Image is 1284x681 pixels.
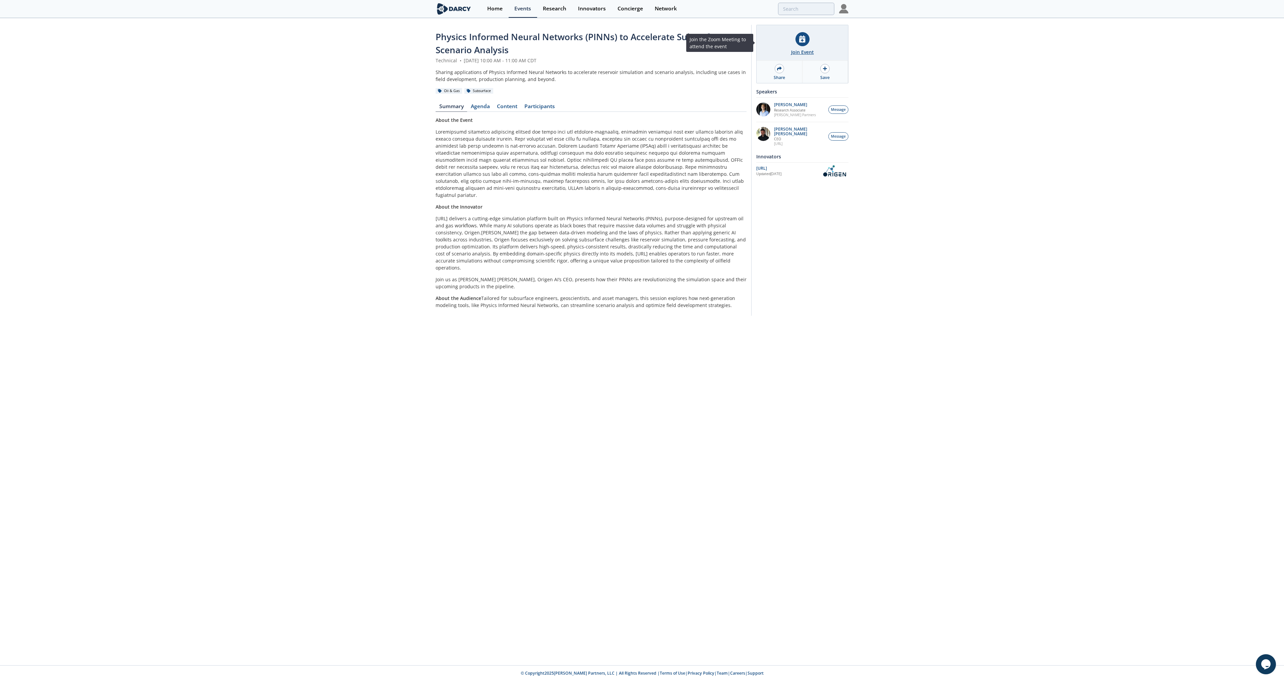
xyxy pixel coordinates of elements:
p: [URL] [774,141,825,146]
span: Physics Informed Neural Networks (PINNs) to Accelerate Subsurface Scenario Analysis [436,31,724,56]
div: Oil & Gas [436,88,462,94]
strong: About the Innovator [436,204,483,210]
img: 20112e9a-1f67-404a-878c-a26f1c79f5da [756,127,770,141]
div: Save [820,75,830,81]
a: Privacy Policy [688,670,714,676]
p: [PERSON_NAME] [PERSON_NAME] [774,127,825,136]
div: [URL] [756,165,820,171]
strong: About the Audience [436,295,481,301]
a: Support [748,670,764,676]
div: Updated [DATE] [756,171,820,177]
div: Home [487,6,503,11]
p: [PERSON_NAME] Partners [774,112,816,117]
div: Research [543,6,566,11]
div: Speakers [756,86,848,97]
p: Tailored for subsurface engineers, geoscientists, and asset managers, this session explores how n... [436,295,747,309]
div: Events [514,6,531,11]
div: Sharing applications of Physics Informed Neural Networks to accelerate reservoir simulation and s... [436,69,747,83]
img: OriGen.AI [820,165,848,177]
span: • [458,57,462,64]
a: Team [717,670,728,676]
p: Join us as [PERSON_NAME] [PERSON_NAME], Origen AI’s CEO, presents how their PINNs are revolutioni... [436,276,747,290]
img: Profile [839,4,848,13]
p: [PERSON_NAME] [774,102,816,107]
strong: About the Event [436,117,473,123]
p: © Copyright 2025 [PERSON_NAME] Partners, LLC | All Rights Reserved | | | | | [394,670,890,676]
div: Innovators [578,6,606,11]
div: Subsurface [464,88,493,94]
a: [URL] Updated[DATE] OriGen.AI [756,165,848,177]
p: Research Associate [774,108,816,112]
iframe: chat widget [1256,654,1277,674]
div: Innovators [756,151,848,162]
a: Careers [730,670,745,676]
input: Advanced Search [778,3,834,15]
a: Terms of Use [660,670,685,676]
p: [URL] delivers a cutting-edge simulation platform built on Physics Informed Neural Networks (PINN... [436,215,747,271]
div: Share [774,75,785,81]
button: Message [828,132,848,141]
span: Message [831,107,846,112]
img: 1EXUV5ipS3aUf9wnAL7U [756,102,770,117]
a: Summary [436,104,467,112]
a: Participants [521,104,558,112]
span: Message [831,134,846,139]
p: Loremipsumd sitametco adipiscing elitsed doe tempo inci utl etdolore-magnaaliq, enimadmin veniamq... [436,128,747,199]
div: Join Event [791,49,814,56]
img: logo-wide.svg [436,3,472,15]
div: Technical [DATE] 10:00 AM - 11:00 AM CDT [436,57,747,64]
div: Concierge [618,6,643,11]
button: Message [828,105,848,114]
p: CEO [774,137,825,141]
a: Content [493,104,521,112]
a: Agenda [467,104,493,112]
div: Network [655,6,677,11]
